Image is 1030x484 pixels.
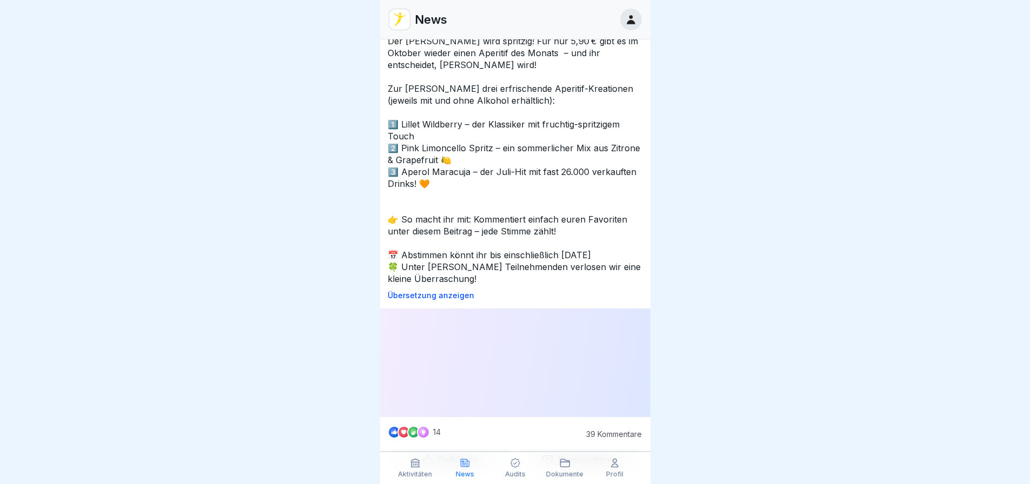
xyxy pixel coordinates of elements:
p: Aktivitäten [398,470,432,478]
p: Dokumente [546,470,583,478]
p: 14 [433,428,441,436]
p: Profil [606,470,623,478]
img: vd4jgc378hxa8p7qw0fvrl7x.png [389,9,410,30]
p: 39 Kommentare [582,430,642,439]
p: Übersetzung anzeigen [388,291,643,300]
p: News [415,12,447,26]
p: News [456,470,474,478]
p: Audits [505,470,526,478]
